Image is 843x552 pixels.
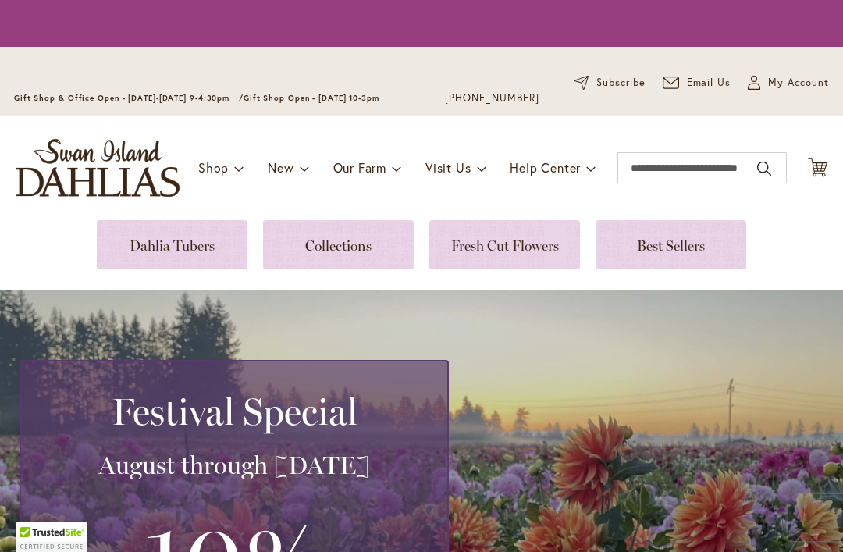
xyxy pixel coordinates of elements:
[663,75,731,91] a: Email Us
[425,159,471,176] span: Visit Us
[596,75,646,91] span: Subscribe
[445,91,539,106] a: [PHONE_NUMBER]
[768,75,829,91] span: My Account
[687,75,731,91] span: Email Us
[40,450,429,481] h3: August through [DATE]
[268,159,293,176] span: New
[333,159,386,176] span: Our Farm
[574,75,646,91] a: Subscribe
[198,159,229,176] span: Shop
[40,390,429,433] h2: Festival Special
[757,156,771,181] button: Search
[748,75,829,91] button: My Account
[14,93,244,103] span: Gift Shop & Office Open - [DATE]-[DATE] 9-4:30pm /
[16,139,180,197] a: store logo
[244,93,379,103] span: Gift Shop Open - [DATE] 10-3pm
[510,159,581,176] span: Help Center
